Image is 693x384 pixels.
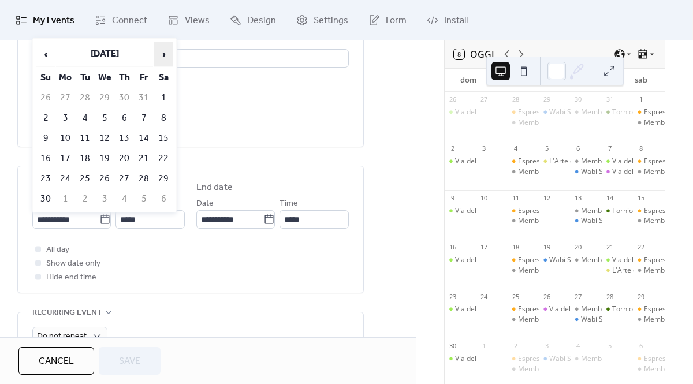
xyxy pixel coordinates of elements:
div: Via del Tè [455,354,486,364]
div: 5 [542,144,551,153]
div: 25 [511,292,520,301]
div: 29 [637,292,646,301]
td: 16 [36,149,55,168]
div: Via del Tè [602,255,633,265]
div: Via del Tè [612,255,643,265]
div: 5 [605,341,614,350]
td: 4 [76,109,94,128]
div: 18 [511,243,520,252]
td: 26 [95,169,114,188]
div: Wabi Sabi Living [539,354,570,364]
div: 13 [574,193,583,202]
td: 1 [56,189,74,208]
div: Espressione ceramica [508,304,539,314]
div: Membership [518,364,559,374]
span: Form [386,14,407,28]
div: Membership [634,216,665,226]
div: Wabi Sabi Living [581,167,633,177]
td: 23 [36,169,55,188]
td: 3 [95,189,114,208]
div: Membership [644,118,685,128]
div: Wabi Sabi Living [571,216,602,226]
div: 15 [637,193,646,202]
div: L'Arte del Gioiello [549,156,606,166]
td: 29 [154,169,173,188]
div: 27 [479,95,488,104]
a: Settings [288,5,357,36]
div: Tornio Mindful [602,304,633,314]
div: Wabi Sabi Living [539,107,570,117]
span: Settings [314,14,348,28]
div: Wabi Sabi Living [549,107,601,117]
div: Wabi Sabi Living [581,315,633,325]
td: 9 [36,129,55,148]
div: Membership [581,304,622,314]
div: Membership [644,167,685,177]
div: Membership [644,266,685,275]
td: 7 [135,109,153,128]
div: Membership [518,266,559,275]
div: Membership [508,266,539,275]
td: 30 [36,189,55,208]
button: 8Oggi [450,46,498,62]
div: Membership [508,315,539,325]
a: Views [159,5,218,36]
td: 27 [115,169,133,188]
a: Install [418,5,476,36]
div: Membership [581,107,622,117]
div: Membership [518,167,559,177]
div: Membership [634,266,665,275]
span: Hide end time [46,271,96,285]
div: dom [454,69,483,92]
div: Membership [644,315,685,325]
div: Membership [634,118,665,128]
div: Membership [508,118,539,128]
div: Via del Tè [455,156,486,166]
td: 5 [95,109,114,128]
td: 29 [95,88,114,107]
div: 9 [448,193,457,202]
a: Connect [86,5,156,36]
div: Tornio Mindful [602,107,633,117]
div: 28 [605,292,614,301]
td: 6 [115,109,133,128]
div: Membership [508,216,539,226]
div: Via del Tè [455,206,486,216]
div: Espressione ceramica [518,156,589,166]
td: 27 [56,88,74,107]
div: 6 [637,341,646,350]
div: Membership [634,364,665,374]
div: Via del [PERSON_NAME] [612,167,690,177]
div: Membership [644,364,685,374]
td: 31 [135,88,153,107]
td: 14 [135,129,153,148]
div: L'Arte del Gioiello [602,266,633,275]
div: 27 [574,292,583,301]
div: Tornio Mindful [612,206,659,216]
span: ‹ [37,43,54,66]
td: 8 [154,109,173,128]
span: Design [247,14,276,28]
div: Via del Tè [445,206,476,216]
div: End date [196,181,233,195]
div: 12 [542,193,551,202]
div: Via del Tè [445,107,476,117]
div: 22 [637,243,646,252]
div: 3 [542,341,551,350]
td: 20 [115,149,133,168]
td: 12 [95,129,114,148]
a: Cancel [18,347,94,375]
div: Espressione ceramica [518,107,589,117]
td: 30 [115,88,133,107]
div: Tornio Mindful [612,304,659,314]
div: Via del Tè [445,354,476,364]
div: L'Arte del Gioiello [539,156,570,166]
div: 26 [448,95,457,104]
span: Recurring event [32,306,102,320]
td: 5 [135,189,153,208]
td: 10 [56,129,74,148]
div: 4 [574,341,583,350]
span: Time [280,197,298,211]
th: Mo [56,68,74,87]
td: 11 [76,129,94,148]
